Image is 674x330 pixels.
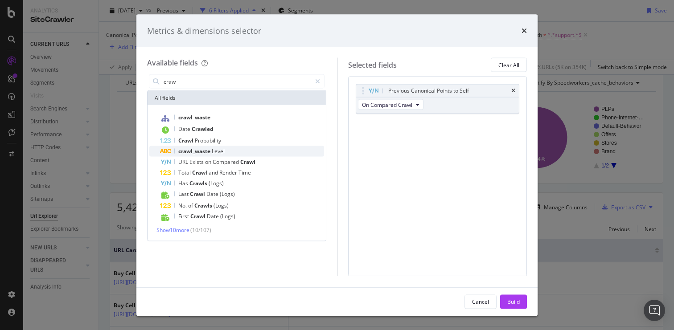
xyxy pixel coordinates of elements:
[194,202,214,209] span: Crawls
[147,25,261,37] div: Metrics & dimensions selector
[207,212,220,220] span: Date
[192,169,209,176] span: Crawl
[178,190,190,198] span: Last
[156,226,189,234] span: Show 10 more
[178,125,192,133] span: Date
[238,169,251,176] span: Time
[178,212,190,220] span: First
[491,58,527,72] button: Clear All
[190,190,206,198] span: Crawl
[212,147,225,155] span: Level
[213,158,240,166] span: Compared
[136,14,538,316] div: modal
[189,179,209,187] span: Crawls
[507,297,520,305] div: Build
[358,99,423,110] button: On Compared Crawl
[188,202,194,209] span: of
[190,226,211,234] span: ( 10 / 107 )
[178,114,210,121] span: crawl_waste
[178,147,212,155] span: crawl_waste
[240,158,255,166] span: Crawl
[189,158,205,166] span: Exists
[205,158,213,166] span: on
[356,84,520,114] div: Previous Canonical Points to SelftimesOn Compared Crawl
[511,88,515,94] div: times
[209,179,224,187] span: (Logs)
[178,202,188,209] span: No.
[498,61,519,69] div: Clear All
[178,137,195,144] span: Crawl
[362,101,412,108] span: On Compared Crawl
[192,125,214,133] span: Crawled
[464,294,497,309] button: Cancel
[500,294,527,309] button: Build
[147,58,198,68] div: Available fields
[206,190,220,198] span: Date
[219,169,238,176] span: Render
[209,169,219,176] span: and
[178,179,189,187] span: Has
[195,137,221,144] span: Probability
[220,190,235,198] span: (Logs)
[163,75,311,88] input: Search by field name
[388,86,469,95] div: Previous Canonical Points to Self
[178,169,192,176] span: Total
[644,300,665,321] div: Open Intercom Messenger
[522,25,527,37] div: times
[190,212,207,220] span: Crawl
[220,212,235,220] span: (Logs)
[148,91,326,105] div: All fields
[348,60,397,70] div: Selected fields
[178,158,189,166] span: URL
[472,297,489,305] div: Cancel
[214,202,229,209] span: (Logs)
